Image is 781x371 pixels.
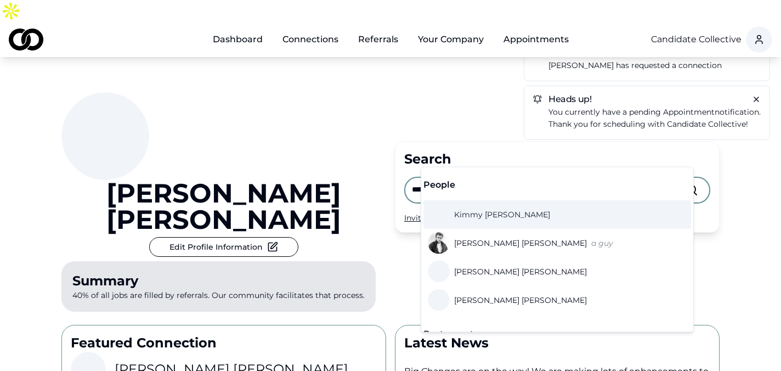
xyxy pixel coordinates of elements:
nav: Main [204,29,578,50]
img: d59e37a1-e9cc-4131-8316-8cc3d8b899b6-dean-large-retina-profile_picture.jpg [428,232,450,254]
button: Your Company [409,29,493,50]
a: Referrals [349,29,407,50]
a: You currently have a pending appointmentnotification.Thank you for scheduling with Candidate Coll... [548,106,761,131]
p: You currently have a pending notification. [548,106,761,119]
button: Edit Profile Information [149,237,298,257]
img: logo [9,29,43,50]
span: appointment [663,107,715,117]
span: [PERSON_NAME] [PERSON_NAME] [454,295,587,306]
p: [PERSON_NAME] has requested a connection [548,59,761,72]
p: 40% of all jobs are filled by referrals. Our community facilitates that process. [61,261,376,312]
p: Latest News [404,334,710,352]
a: [PERSON_NAME] [PERSON_NAME] [61,180,386,233]
span: Kimmy [PERSON_NAME] [454,209,550,220]
div: People [423,178,691,192]
div: Suggestions [421,167,693,332]
em: a guy [591,238,613,248]
a: Appointments [495,29,578,50]
a: Dashboard [204,29,271,50]
p: Thank you for scheduling with Candidate Collective! [548,118,761,131]
a: [PERSON_NAME] [PERSON_NAME] [428,289,591,311]
span: [PERSON_NAME] [PERSON_NAME] [454,266,587,277]
p: Featured Connection [71,334,377,352]
div: Search [404,150,710,168]
h5: Heads up! [533,95,761,104]
div: Restaurants [423,328,691,341]
div: Invite your peers and colleagues → [404,212,710,223]
a: Connections [274,29,347,50]
a: [PERSON_NAME] [PERSON_NAME] [428,261,591,283]
a: [PERSON_NAME] [PERSON_NAME]a guy [428,232,613,254]
button: Candidate Collective [651,33,742,46]
div: Summary [72,272,365,290]
a: You currently have a pending connectionnotification.[PERSON_NAME] has requested a connection [548,47,761,72]
span: [PERSON_NAME] [PERSON_NAME] [454,238,587,249]
a: Kimmy [PERSON_NAME] [428,204,554,226]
